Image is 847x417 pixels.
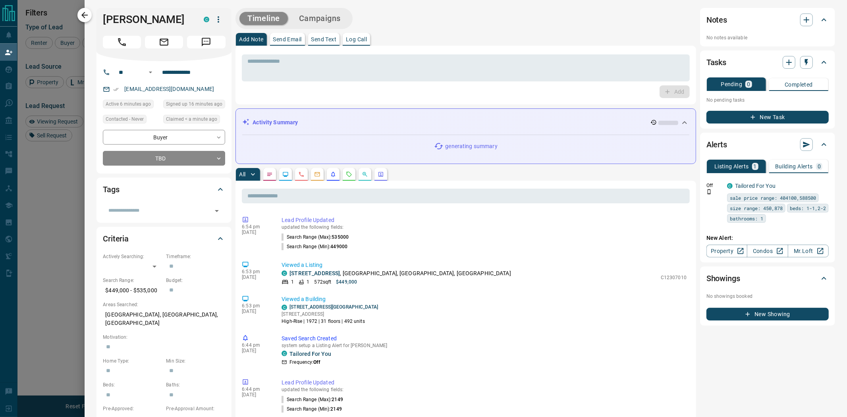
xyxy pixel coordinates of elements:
div: Sat Oct 11 2025 [103,100,159,111]
p: Beds: [103,381,162,388]
span: Email [145,36,183,48]
svg: Email Verified [113,87,119,92]
a: Tailored For You [735,183,776,189]
p: 0 [747,81,750,87]
div: condos.ca [282,351,287,356]
p: Viewed a Building [282,295,687,303]
p: Actively Searching: [103,253,162,260]
span: Call [103,36,141,48]
p: [DATE] [242,348,270,353]
a: [STREET_ADDRESS][GEOGRAPHIC_DATA] [289,304,378,310]
p: Motivation: [103,334,225,341]
a: Property [706,245,747,257]
p: Frequency: [289,359,320,366]
p: 6:53 pm [242,303,270,309]
div: Buyer [103,130,225,145]
div: condos.ca [282,270,287,276]
strong: Off [313,359,320,365]
a: [EMAIL_ADDRESS][DOMAIN_NAME] [124,86,214,92]
div: Activity Summary [242,115,689,130]
p: 1 [307,278,309,286]
p: 6:44 pm [242,342,270,348]
p: [DATE] [242,309,270,314]
p: Home Type: [103,357,162,365]
p: updated the following fields: [282,387,687,392]
p: Pre-Approved: [103,405,162,412]
span: Message [187,36,225,48]
svg: Listing Alerts [330,171,336,178]
svg: Calls [298,171,305,178]
div: Alerts [706,135,829,154]
span: bathrooms: 1 [730,214,763,222]
p: No notes available [706,34,829,41]
p: Baths: [166,381,225,388]
span: Contacted - Never [106,115,144,123]
button: Open [146,68,155,77]
a: Condos [747,245,788,257]
p: [GEOGRAPHIC_DATA], [GEOGRAPHIC_DATA], [GEOGRAPHIC_DATA] [103,308,225,330]
span: 449000 [330,244,347,249]
h2: Notes [706,14,727,26]
button: Open [211,205,222,216]
p: system setup a Listing Alert for [PERSON_NAME] [282,343,687,348]
p: 6:44 pm [242,386,270,392]
p: $449,000 [336,278,357,286]
svg: Opportunities [362,171,368,178]
svg: Push Notification Only [706,189,712,195]
div: Tasks [706,53,829,72]
p: Search Range (Max) : [282,396,343,403]
h2: Tasks [706,56,726,69]
p: Send Email [273,37,302,42]
svg: Agent Actions [378,171,384,178]
p: New Alert: [706,234,829,242]
button: Timeline [239,12,288,25]
svg: Notes [266,171,273,178]
svg: Lead Browsing Activity [282,171,289,178]
p: No showings booked [706,293,829,300]
p: Off [706,182,722,189]
span: size range: 450,878 [730,204,783,212]
p: 572 sqft [314,278,332,286]
p: $449,000 - $535,000 [103,284,162,297]
p: C12307010 [661,274,687,281]
div: condos.ca [204,17,209,22]
div: Criteria [103,229,225,248]
div: Sat Oct 11 2025 [163,115,225,126]
p: 0 [818,164,821,169]
a: Tailored For You [289,351,331,357]
div: condos.ca [282,305,287,310]
p: Lead Profile Updated [282,216,687,224]
p: updated the following fields: [282,224,687,230]
span: sale price range: 404100,588500 [730,194,816,202]
p: Viewed a Listing [282,261,687,269]
p: Pre-Approval Amount: [166,405,225,412]
span: 535000 [332,234,349,240]
p: Pending [721,81,742,87]
div: Tags [103,180,225,199]
p: Areas Searched: [103,301,225,308]
p: Search Range (Min) : [282,405,342,413]
h2: Criteria [103,232,129,245]
p: Lead Profile Updated [282,378,687,387]
a: [STREET_ADDRESS] [289,270,340,276]
p: generating summary [445,142,497,151]
p: Saved Search Created [282,334,687,343]
h2: Alerts [706,138,727,151]
p: Timeframe: [166,253,225,260]
p: Budget: [166,277,225,284]
p: [STREET_ADDRESS] [282,311,378,318]
div: Showings [706,269,829,288]
div: condos.ca [727,183,733,189]
p: Log Call [346,37,367,42]
p: Add Note [239,37,263,42]
p: Listing Alerts [714,164,749,169]
button: Campaigns [291,12,349,25]
p: [DATE] [242,392,270,398]
p: Completed [785,82,813,87]
p: Send Text [311,37,337,42]
span: beds: 1-1,2-2 [790,204,826,212]
svg: Requests [346,171,352,178]
p: 1 [291,278,294,286]
button: New Showing [706,308,829,320]
p: High-Rise | 1972 | 31 floors | 492 units [282,318,378,325]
